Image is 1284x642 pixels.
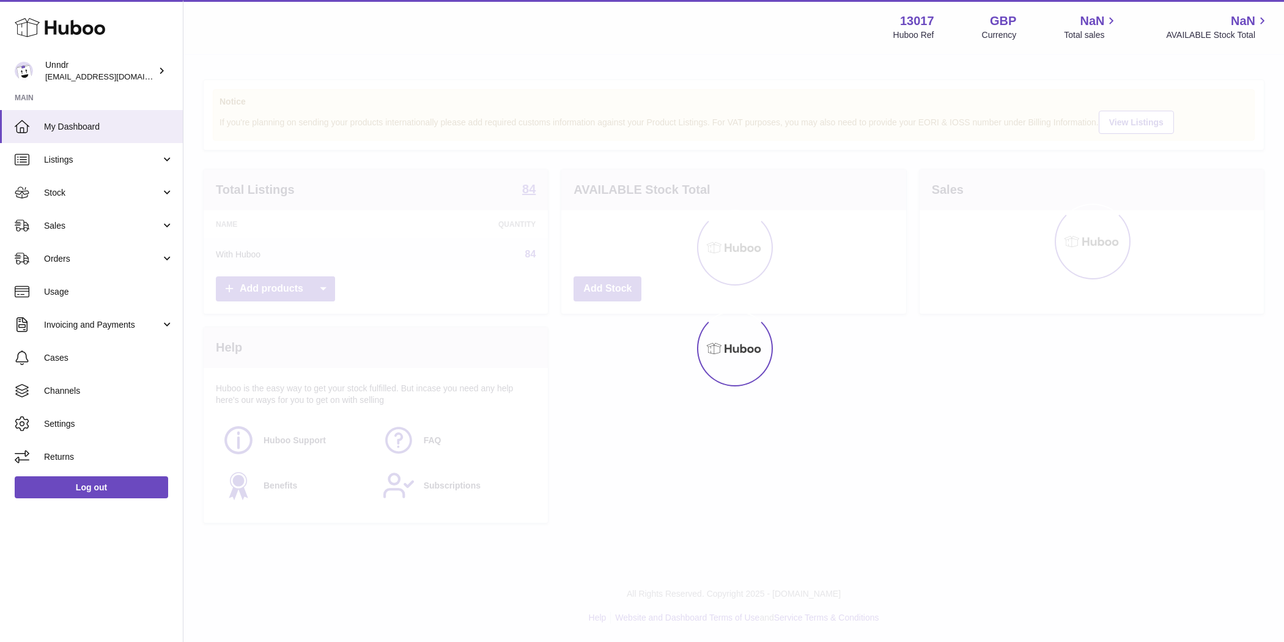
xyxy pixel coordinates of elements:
span: Stock [44,187,161,199]
span: NaN [1231,13,1255,29]
a: NaN Total sales [1064,13,1118,41]
span: Invoicing and Payments [44,319,161,331]
span: Returns [44,451,174,463]
strong: GBP [990,13,1016,29]
div: Huboo Ref [893,29,934,41]
span: [EMAIL_ADDRESS][DOMAIN_NAME] [45,72,180,81]
span: My Dashboard [44,121,174,133]
a: Log out [15,476,168,498]
span: Sales [44,220,161,232]
span: Orders [44,253,161,265]
span: Settings [44,418,174,430]
img: sofiapanwar@gmail.com [15,62,33,80]
div: Unndr [45,59,155,83]
strong: 13017 [900,13,934,29]
div: Currency [982,29,1017,41]
span: Cases [44,352,174,364]
span: Total sales [1064,29,1118,41]
span: Usage [44,286,174,298]
span: AVAILABLE Stock Total [1166,29,1269,41]
span: Listings [44,154,161,166]
span: Channels [44,385,174,397]
a: NaN AVAILABLE Stock Total [1166,13,1269,41]
span: NaN [1080,13,1104,29]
